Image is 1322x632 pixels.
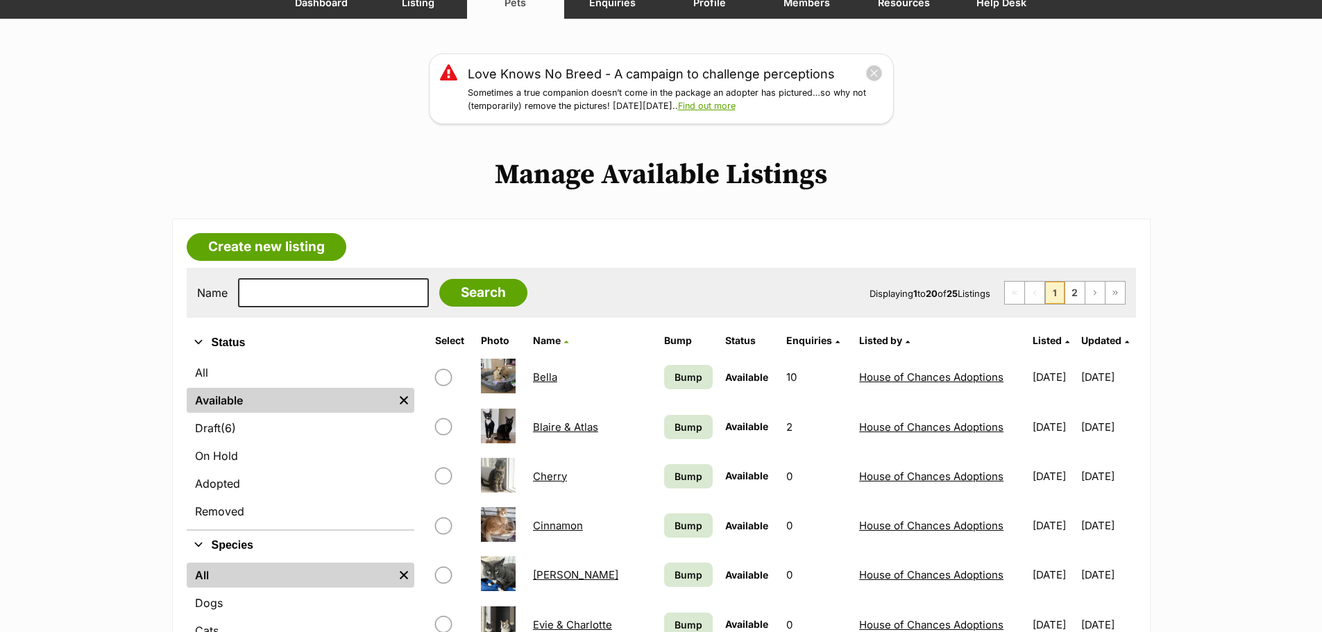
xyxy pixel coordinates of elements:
a: Create new listing [187,233,346,261]
a: House of Chances Adoptions [859,519,1003,532]
a: Remove filter [393,388,414,413]
a: Available [187,388,393,413]
a: Bump [664,365,713,389]
a: Bump [664,415,713,439]
a: Find out more [678,101,736,111]
span: Bump [675,617,702,632]
th: Status [720,330,779,352]
span: Bump [675,370,702,384]
span: Available [725,618,768,630]
span: Previous page [1025,282,1044,304]
a: Bump [664,513,713,538]
td: 2 [781,403,852,451]
td: 0 [781,502,852,549]
a: Dogs [187,590,414,615]
a: Blaire & Atlas [533,420,598,434]
button: close [865,65,883,82]
a: Listed [1033,334,1069,346]
span: Available [725,520,768,531]
span: Bump [675,469,702,484]
a: House of Chances Adoptions [859,420,1003,434]
th: Photo [475,330,526,352]
a: Name [533,334,568,346]
span: Page 1 [1045,282,1065,304]
a: Last page [1105,282,1125,304]
a: On Hold [187,443,414,468]
td: 0 [781,452,852,500]
strong: 1 [913,288,917,299]
a: Love Knows No Breed - A campaign to challenge perceptions [468,65,835,83]
a: House of Chances Adoptions [859,370,1003,384]
strong: 20 [926,288,938,299]
span: Listed [1033,334,1062,346]
a: House of Chances Adoptions [859,470,1003,483]
td: [DATE] [1027,452,1080,500]
nav: Pagination [1004,281,1126,305]
span: Available [725,569,768,581]
a: Bump [664,464,713,488]
a: House of Chances Adoptions [859,618,1003,631]
strong: 25 [947,288,958,299]
a: Page 2 [1065,282,1085,304]
td: [DATE] [1081,452,1134,500]
a: Enquiries [786,334,840,346]
a: Bella [533,370,557,384]
span: Bump [675,567,702,582]
a: Adopted [187,471,414,496]
a: Draft [187,416,414,441]
button: Status [187,334,414,352]
label: Name [197,287,228,299]
span: Available [725,470,768,481]
a: House of Chances Adoptions [859,568,1003,581]
span: Name [533,334,561,346]
a: Bump [664,563,713,587]
span: Updated [1081,334,1121,346]
span: Displaying to of Listings [870,288,990,299]
a: Cherry [533,470,567,483]
td: [DATE] [1027,551,1080,599]
span: Bump [675,518,702,533]
a: Next page [1085,282,1105,304]
td: [DATE] [1027,353,1080,401]
a: All [187,563,393,588]
a: Removed [187,499,414,524]
td: [DATE] [1081,502,1134,549]
a: All [187,360,414,385]
span: First page [1005,282,1024,304]
td: [DATE] [1081,403,1134,451]
td: [DATE] [1027,502,1080,549]
span: translation missing: en.admin.listings.index.attributes.enquiries [786,334,832,346]
span: Listed by [859,334,902,346]
td: 10 [781,353,852,401]
th: Bump [659,330,718,352]
td: [DATE] [1081,551,1134,599]
a: Remove filter [393,563,414,588]
input: Search [439,279,527,307]
button: Species [187,536,414,554]
div: Status [187,357,414,529]
p: Sometimes a true companion doesn’t come in the package an adopter has pictured…so why not (tempor... [468,87,883,113]
a: Updated [1081,334,1129,346]
span: (6) [221,420,236,436]
a: Evie & Charlotte [533,618,612,631]
td: [DATE] [1027,403,1080,451]
th: Select [430,330,474,352]
span: Available [725,420,768,432]
a: Cinnamon [533,519,583,532]
span: Bump [675,420,702,434]
td: [DATE] [1081,353,1134,401]
a: [PERSON_NAME] [533,568,618,581]
a: Listed by [859,334,910,346]
td: 0 [781,551,852,599]
span: Available [725,371,768,383]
